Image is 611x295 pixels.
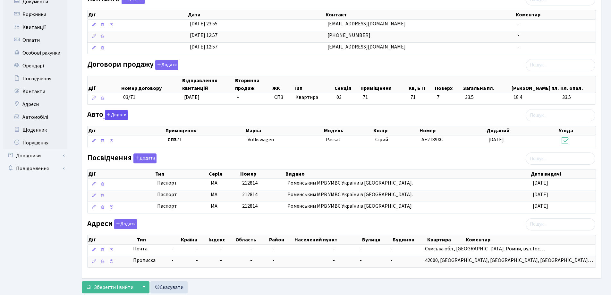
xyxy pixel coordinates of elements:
span: [PHONE_NUMBER] [327,32,370,39]
th: Видано [285,169,530,178]
a: Додати [103,109,128,120]
th: Номер [419,126,486,135]
span: [DATE] [488,136,504,143]
span: 71 [167,136,242,143]
th: Секція [334,76,360,93]
span: 71 [411,94,432,101]
span: Сірий [375,136,388,143]
span: [DATE] [533,179,548,187]
th: Модель [323,126,373,135]
span: 33.5 [465,94,508,101]
a: Порушення [3,136,67,149]
span: 18.4 [513,94,557,101]
th: Вторинна продаж [234,76,272,93]
a: Додати [132,152,157,164]
span: Паспорт [157,191,206,198]
span: Паспорт [157,203,206,210]
span: Почта [133,245,148,253]
a: Боржники [3,8,67,21]
a: Додати [113,218,137,229]
span: 7 [437,94,460,101]
a: Квитанції [3,21,67,34]
th: Будинок [392,235,427,244]
span: Passat [326,136,341,143]
a: Щоденник [3,124,67,136]
a: Орендарі [3,59,67,72]
th: Загальна пл. [462,76,511,93]
span: 33.5 [562,94,593,101]
b: СП3 [167,136,177,143]
span: - [333,245,335,252]
span: - [273,245,275,252]
span: СП3 [274,94,291,101]
span: МА [211,203,217,210]
span: 212814 [242,179,258,187]
a: Додати [154,59,178,70]
a: Скасувати [150,281,188,293]
span: [DATE] [533,203,548,210]
a: Посвідчення [3,72,67,85]
input: Пошук... [526,152,595,165]
th: Доданий [486,126,558,135]
th: Колір [373,126,419,135]
span: - [196,245,198,252]
th: Номер договору [121,76,182,93]
th: Країна [180,235,208,244]
span: - [273,257,275,264]
span: 42000, [GEOGRAPHIC_DATA], [GEOGRAPHIC_DATA], [GEOGRAPHIC_DATA]… [425,257,593,264]
span: - [518,43,520,50]
input: Пошук... [526,109,595,121]
a: Контакти [3,85,67,98]
span: Квартира [295,94,331,101]
th: Індекс [208,235,235,244]
span: - [250,257,252,264]
label: Авто [87,110,128,120]
th: Область [235,235,268,244]
a: Адреси [3,98,67,111]
th: Марка [245,126,323,135]
span: Паспорт [157,179,206,187]
th: Район [268,235,294,244]
span: Прописка [133,257,156,264]
a: Автомобілі [3,111,67,124]
th: Контакт [325,10,515,19]
th: Коментар [515,10,596,19]
span: Зберегти і вийти [94,284,133,291]
span: - [518,32,520,39]
span: [EMAIL_ADDRESS][DOMAIN_NAME] [327,43,406,50]
button: Адреси [114,219,137,229]
span: 71 [363,94,368,101]
span: Роменським МРВ УМВС України в [GEOGRAPHIC_DATA] [287,203,412,210]
span: - [220,257,222,264]
th: Дата [187,10,325,19]
a: Оплати [3,34,67,47]
span: [DATE] 23:55 [190,20,217,27]
th: Квартира [427,235,465,244]
button: Посвідчення [133,153,157,163]
span: - [237,94,239,101]
span: [DATE] 12:57 [190,43,217,50]
button: Договори продажу [155,60,178,70]
th: Вулиця [361,235,392,244]
th: Приміщення [360,76,408,93]
th: Кв, БТІ [408,76,434,93]
span: [DATE] [533,191,548,198]
span: 212814 [242,203,258,210]
input: Пошук... [526,218,595,230]
th: Коментар [465,235,596,244]
span: Роменським МРВ УМВС України в [GEOGRAPHIC_DATA]. [287,191,413,198]
th: Дії [88,235,136,244]
span: - [391,257,393,264]
button: Авто [105,110,128,120]
span: [DATE] 12:57 [190,32,217,39]
th: Серія [208,169,240,178]
a: Довідники [3,149,67,162]
th: Дії [88,126,165,135]
th: Номер [240,169,285,178]
th: [PERSON_NAME] пл. [511,76,560,93]
span: - [220,245,222,252]
a: Особові рахунки [3,47,67,59]
th: Тип [293,76,334,93]
th: ЖК [272,76,293,93]
span: Роменським МРВ УМВС України в [GEOGRAPHIC_DATA]. [287,179,413,187]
